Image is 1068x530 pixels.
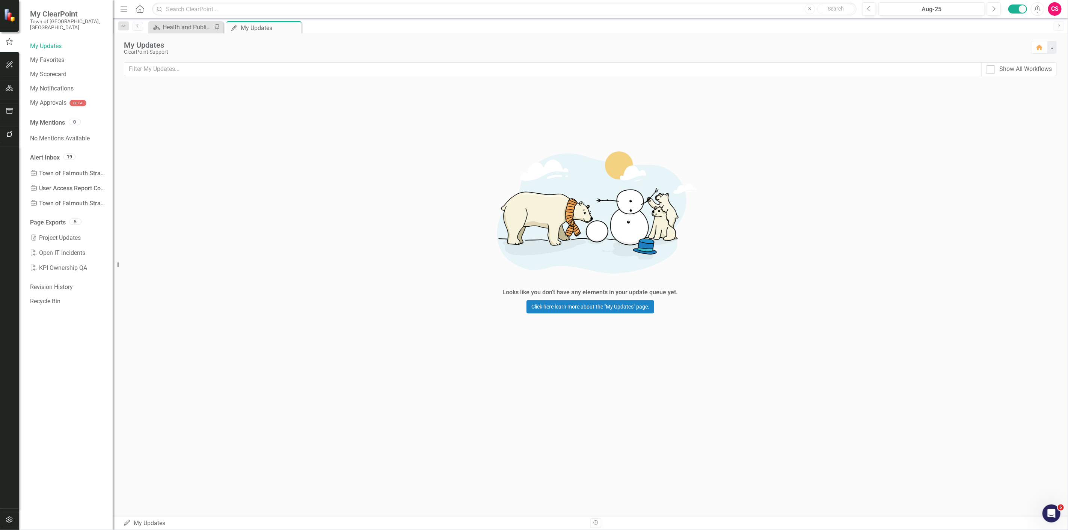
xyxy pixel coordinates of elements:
a: My Approvals [30,99,66,107]
button: CS [1048,2,1062,16]
span: My ClearPoint [30,9,105,18]
span: 5 [1058,504,1064,510]
div: My Updates [241,23,300,33]
a: My Mentions [30,119,65,127]
div: ClearPoint Support [124,49,1024,55]
img: Getting started [478,136,703,286]
div: Health and Public Safety [163,23,212,32]
div: Town of Falmouth Strategic Plan Dashboard Export Complete [30,166,105,181]
a: Revision History [30,283,105,292]
a: Alert Inbox [30,154,60,162]
div: BETA [69,100,86,106]
div: Show All Workflows [999,65,1052,74]
a: My Scorecard [30,70,105,79]
a: Recycle Bin [30,297,105,306]
small: Town of [GEOGRAPHIC_DATA], [GEOGRAPHIC_DATA] [30,18,105,31]
div: 5 [69,218,81,225]
div: 19 [63,154,75,160]
input: Filter My Updates... [124,62,982,76]
a: Page Exports [30,218,66,227]
a: My Updates [30,42,105,51]
button: Search [817,4,855,14]
a: My Notifications [30,84,105,93]
div: User Access Report Completed [30,181,105,196]
iframe: Intercom live chat [1042,504,1060,522]
a: My Favorites [30,56,105,65]
a: Health and Public Safety [150,23,212,32]
a: KPI Ownership QA [30,260,105,276]
div: No Mentions Available [30,131,105,146]
div: Town of Falmouth Strategic Plan Dashboard Export Complete [30,196,105,211]
div: Aug-25 [881,5,982,14]
a: Project Updates [30,230,105,245]
div: Looks like you don't have any elements in your update queue yet. [503,288,678,297]
a: Click here learn more about the "My Updates" page. [526,300,654,313]
img: ClearPoint Strategy [3,8,18,22]
a: Open IT Incidents [30,245,105,260]
div: 0 [69,119,81,125]
button: Aug-25 [878,2,985,16]
input: Search ClearPoint... [152,3,857,16]
div: My Updates [123,519,585,528]
span: Search [828,6,844,12]
div: My Updates [124,41,1024,49]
